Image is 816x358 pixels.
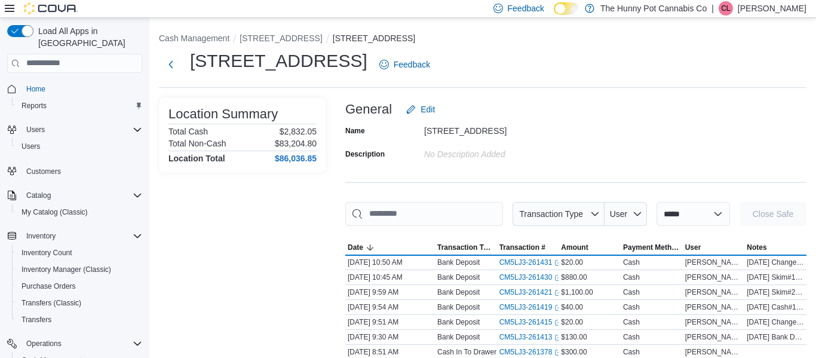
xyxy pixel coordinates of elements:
span: Payment Methods [623,243,680,252]
button: Transaction Type [435,240,497,255]
span: Inventory Manager (Classic) [17,262,142,277]
svg: External link [554,274,562,281]
svg: External link [554,319,562,326]
h3: Location Summary [168,107,278,121]
span: User [685,243,701,252]
p: Bank Deposit [437,332,480,342]
span: [DATE] Cash#1 Bank deposit 20x2 [747,302,804,312]
h6: Total Cash [168,127,208,136]
div: [DATE] 9:59 AM [345,285,435,299]
span: Transfers [22,315,51,325]
a: CM5LJ3-261430External link [499,273,562,282]
button: Customers [2,162,147,179]
button: Users [22,123,50,137]
div: [DATE] 9:51 AM [345,315,435,329]
div: Cash [623,302,640,312]
span: $130.00 [561,332,587,342]
div: Cash [623,273,640,282]
span: $880.00 [561,273,587,282]
button: Users [12,138,147,155]
button: Catalog [2,187,147,204]
button: Transaction # [497,240,559,255]
span: CL [721,1,730,16]
span: [DATE] Skim#2 100x3 50x2 20x29 10x7 [747,287,804,297]
svg: External link [554,259,562,267]
input: Dark Mode [554,2,579,15]
button: [STREET_ADDRESS] [240,33,322,43]
span: Users [22,123,142,137]
div: [DATE] 10:50 AM [345,255,435,270]
svg: External link [554,304,562,311]
p: $83,204.80 [275,139,317,148]
button: Date [345,240,435,255]
span: Customers [26,167,61,176]
button: My Catalog (Classic) [12,204,147,221]
div: [STREET_ADDRESS] [424,121,584,136]
button: Inventory [22,229,60,243]
span: Transaction # [499,243,545,252]
h3: General [345,102,392,117]
div: [DATE] 9:30 AM [345,330,435,344]
button: Reports [12,97,147,114]
button: Purchase Orders [12,278,147,295]
a: Feedback [375,53,435,77]
span: Transfers (Classic) [17,296,142,310]
span: Date [348,243,363,252]
div: Cash [623,287,640,297]
span: Catalog [22,188,142,203]
button: Cash Management [159,33,229,43]
p: $2,832.05 [280,127,317,136]
button: Next [159,53,183,77]
nav: An example of EuiBreadcrumbs [159,32,806,47]
span: My Catalog (Classic) [22,207,88,217]
button: Inventory Count [12,244,147,261]
div: Cash [623,258,640,267]
button: Catalog [22,188,56,203]
span: Edit [421,103,435,115]
span: Feedback [394,59,430,71]
a: Transfers [17,313,56,327]
span: Close Safe [753,208,793,220]
div: Carla Larose [719,1,733,16]
button: Notes [744,240,806,255]
span: [PERSON_NAME] [685,273,743,282]
a: Purchase Orders [17,279,81,293]
span: $20.00 [561,317,583,327]
span: My Catalog (Classic) [17,205,142,219]
span: Reports [22,101,47,111]
p: [PERSON_NAME] [738,1,806,16]
span: [DATE] Bank Deposit Cash#2 50x1 20x3 10x2 [747,332,804,342]
button: Operations [2,335,147,352]
button: Transaction Type [513,202,605,226]
span: Users [17,139,142,154]
h1: [STREET_ADDRESS] [190,49,367,73]
a: Reports [17,99,51,113]
h4: Location Total [168,154,225,163]
a: My Catalog (Classic) [17,205,93,219]
a: CM5LJ3-261378External link [499,347,562,357]
div: Cash [623,317,640,327]
span: [PERSON_NAME] [685,317,743,327]
p: Bank Deposit [437,317,480,327]
span: Purchase Orders [22,281,76,291]
button: User [683,240,745,255]
span: [PERSON_NAME] [685,258,743,267]
svg: External link [554,349,562,356]
span: Inventory [22,229,142,243]
svg: External link [554,289,562,296]
button: Operations [22,336,66,351]
a: CM5LJ3-261413External link [499,332,562,342]
span: Users [22,142,40,151]
span: $20.00 [561,258,583,267]
span: User [610,209,628,219]
button: Amount [559,240,621,255]
span: Notes [747,243,766,252]
button: Inventory [2,228,147,244]
div: [DATE] 10:45 AM [345,270,435,284]
label: Description [345,149,385,159]
a: Home [22,82,50,96]
h4: $86,036.85 [275,154,317,163]
a: Inventory Manager (Classic) [17,262,116,277]
span: $1,100.00 [561,287,593,297]
span: Home [26,84,45,94]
